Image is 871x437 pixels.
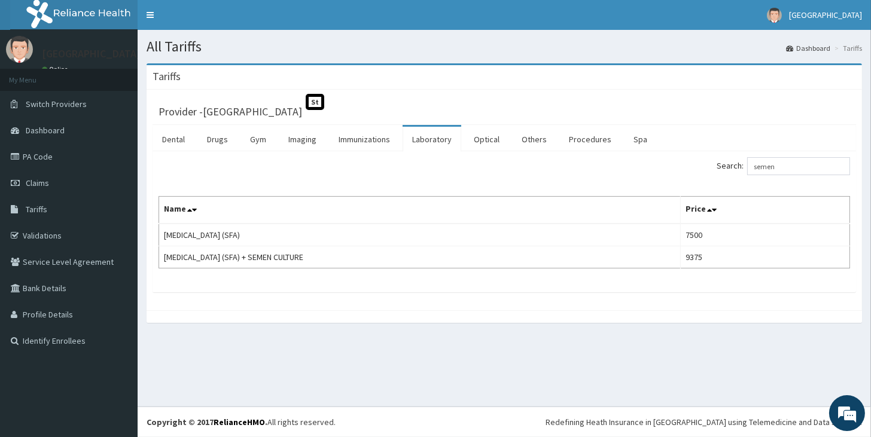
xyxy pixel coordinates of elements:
td: 9375 [681,246,850,268]
span: Tariffs [26,204,47,215]
a: Imaging [279,127,326,152]
div: Chat with us now [62,67,201,82]
a: Drugs [197,127,237,152]
a: Gym [240,127,276,152]
a: Spa [624,127,657,152]
h1: All Tariffs [147,39,862,54]
li: Tariffs [832,43,862,53]
label: Search: [717,157,850,175]
a: Dental [153,127,194,152]
th: Name [159,197,681,224]
span: We're online! [69,138,165,259]
img: User Image [767,8,782,23]
span: Claims [26,178,49,188]
td: [MEDICAL_DATA] (SFA) + SEMEN CULTURE [159,246,681,268]
th: Price [681,197,850,224]
a: Laboratory [403,127,461,152]
a: Optical [464,127,509,152]
strong: Copyright © 2017 . [147,417,267,427]
img: d_794563401_company_1708531726252_794563401 [22,60,48,90]
a: Dashboard [786,43,830,53]
h3: Provider - [GEOGRAPHIC_DATA] [159,106,302,117]
span: [GEOGRAPHIC_DATA] [789,10,862,20]
span: St [306,94,324,110]
footer: All rights reserved. [138,407,871,437]
img: User Image [6,36,33,63]
a: Procedures [559,127,621,152]
input: Search: [747,157,850,175]
div: Redefining Heath Insurance in [GEOGRAPHIC_DATA] using Telemedicine and Data Science! [546,416,862,428]
span: Dashboard [26,125,65,136]
a: Online [42,65,71,74]
td: 7500 [681,224,850,246]
a: Immunizations [329,127,400,152]
td: [MEDICAL_DATA] (SFA) [159,224,681,246]
span: Switch Providers [26,99,87,109]
div: Minimize live chat window [196,6,225,35]
textarea: Type your message and hit 'Enter' [6,301,228,343]
h3: Tariffs [153,71,181,82]
a: Others [512,127,556,152]
a: RelianceHMO [214,417,265,427]
p: [GEOGRAPHIC_DATA] [42,48,141,59]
